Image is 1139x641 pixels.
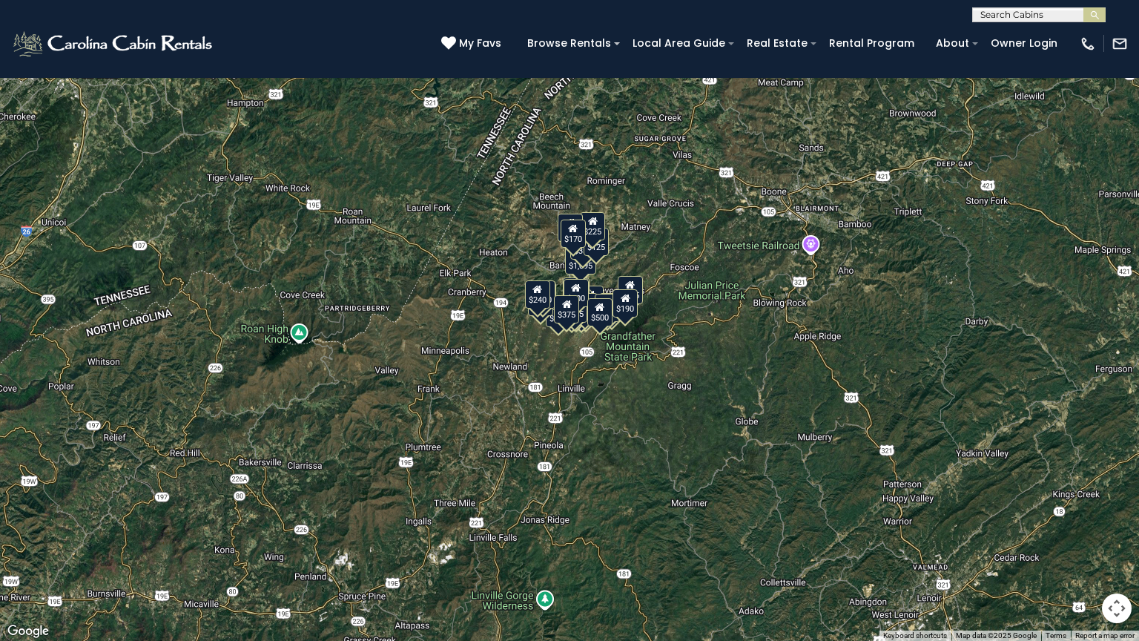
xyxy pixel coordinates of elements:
img: phone-regular-white.png [1080,36,1096,52]
span: My Favs [459,36,501,51]
img: mail-regular-white.png [1112,36,1128,52]
a: Local Area Guide [625,32,733,55]
a: Browse Rentals [520,32,618,55]
a: Owner Login [983,32,1065,55]
img: White-1-2.png [11,29,217,59]
a: Real Estate [739,32,815,55]
a: Rental Program [822,32,922,55]
a: My Favs [441,36,505,52]
a: About [928,32,977,55]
